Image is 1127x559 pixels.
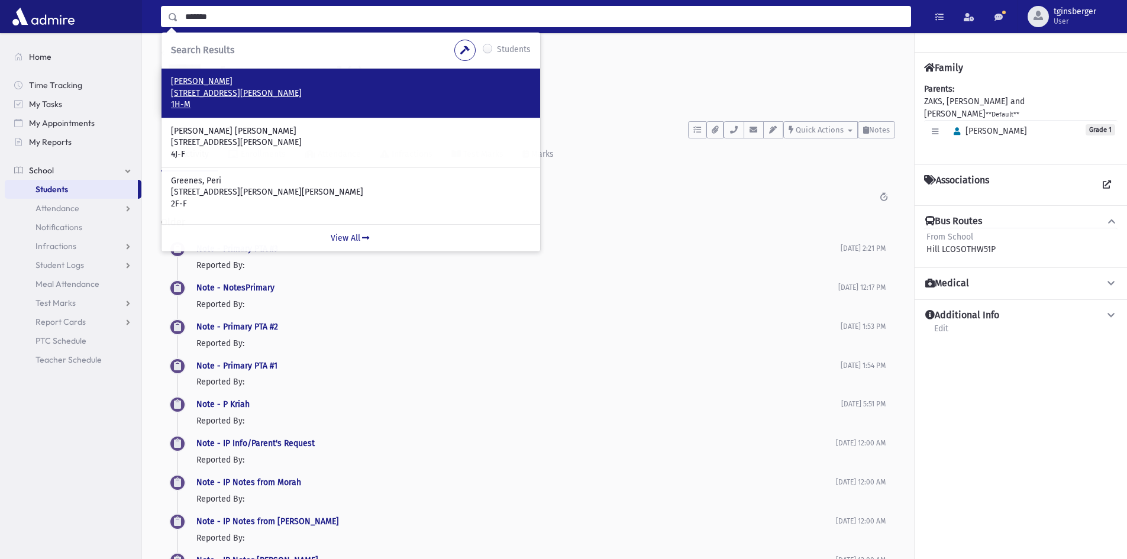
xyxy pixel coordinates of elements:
a: Edit [934,322,949,343]
span: From School [926,232,973,242]
img: AdmirePro [9,5,77,28]
a: Student Logs [5,256,141,274]
p: [STREET_ADDRESS][PERSON_NAME][PERSON_NAME] [171,186,531,198]
span: Time Tracking [29,80,82,91]
button: Additional Info [924,309,1118,322]
button: Quick Actions [783,121,858,138]
span: [DATE] 12:00 AM [836,478,886,486]
b: Parents: [924,84,954,94]
span: My Tasks [29,99,62,109]
span: Student Logs [35,260,84,270]
span: Report Cards [35,316,86,327]
a: Time Tracking [5,76,141,95]
span: Infractions [35,241,76,251]
a: Test Marks [5,293,141,312]
h4: Associations [924,175,989,196]
span: Notifications [35,222,82,232]
span: [DATE] 1:54 PM [841,361,886,370]
span: User [1054,17,1096,26]
a: Note - IP Notes from Morah [196,477,301,487]
a: [PERSON_NAME] [PERSON_NAME] [STREET_ADDRESS][PERSON_NAME] 4J-F [171,125,531,160]
a: Infractions [5,237,141,256]
p: Reported By: [196,298,838,311]
a: Meal Attendance [5,274,141,293]
a: My Tasks [5,95,141,114]
a: Students [161,49,204,59]
p: [STREET_ADDRESS][PERSON_NAME] [171,88,531,99]
span: Notes [869,125,890,134]
div: Marks [529,149,554,159]
span: Meal Attendance [35,279,99,289]
p: 4J-F [171,148,531,160]
a: My Appointments [5,114,141,133]
a: Note - P Kriah [196,399,250,409]
h4: Family [924,62,963,73]
input: Search [178,6,910,27]
span: tginsberger [1054,7,1096,17]
a: Note - IP Info/Parent's Request [196,438,315,448]
span: Test Marks [35,298,76,308]
nav: breadcrumb [161,47,204,64]
a: Note - Primary PTA #1 [196,361,277,371]
p: Reported By: [196,376,841,388]
a: View all Associations [1096,175,1118,196]
p: Reported By: [196,337,841,350]
span: Grade 1 [1086,124,1115,135]
span: [DATE] 12:00 AM [836,439,886,447]
span: School [29,165,54,176]
h2: Older [161,207,895,237]
a: Note - Primary PTA #2 [196,322,278,332]
p: Greenes, Peri [171,175,531,187]
span: [PERSON_NAME] [948,126,1027,136]
span: Quick Actions [796,125,844,134]
a: Note - NotesPrimary [196,283,275,293]
p: Reported By: [196,259,841,272]
a: Greenes, Peri [STREET_ADDRESS][PERSON_NAME][PERSON_NAME] 2F-F [171,175,531,210]
span: Attendance [35,203,79,214]
div: Hill LCOSOTHW51P [926,231,996,256]
label: Students [497,43,531,57]
p: 2F-F [171,198,531,210]
h6: [STREET_ADDRESS][PERSON_NAME][PERSON_NAME] [220,89,895,101]
span: [DATE] 5:51 PM [841,400,886,408]
p: Reported By: [196,532,836,544]
a: School [5,161,141,180]
span: [DATE] 2:21 PM [841,244,886,253]
span: My Appointments [29,118,95,128]
a: [PERSON_NAME] [STREET_ADDRESS][PERSON_NAME] 1H-M [171,76,531,111]
div: ZAKS, [PERSON_NAME] and [PERSON_NAME] [924,83,1118,155]
a: Students [5,180,138,199]
a: Home [5,47,141,66]
a: Report Cards [5,312,141,331]
p: Reported By: [196,493,836,505]
p: Reported By: [196,454,836,466]
p: [PERSON_NAME] [PERSON_NAME] [171,125,531,137]
a: PTC Schedule [5,331,141,350]
span: Search Results [171,44,234,56]
h4: Bus Routes [925,215,982,228]
h1: [PERSON_NAME] (1) [220,64,895,85]
span: Teacher Schedule [35,354,102,365]
h4: Additional Info [925,309,999,322]
a: View All [162,224,540,251]
span: My Reports [29,137,72,147]
p: Reported By: [196,415,841,427]
button: Bus Routes [924,215,1118,228]
a: Notifications [5,218,141,237]
span: [DATE] 12:00 AM [836,517,886,525]
button: Medical [924,277,1118,290]
a: My Reports [5,133,141,151]
a: Note - IP Notes from [PERSON_NAME] [196,516,339,526]
a: Activity [161,138,218,172]
span: [DATE] 1:53 PM [841,322,886,331]
button: Notes [858,121,895,138]
a: Attendance [5,199,141,218]
p: [PERSON_NAME] [171,76,531,88]
span: PTC Schedule [35,335,86,346]
a: Teacher Schedule [5,350,141,369]
span: Students [35,184,68,195]
h4: Medical [925,277,969,290]
span: [DATE] 12:17 PM [838,283,886,292]
p: [STREET_ADDRESS][PERSON_NAME] [171,137,531,148]
span: Home [29,51,51,62]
